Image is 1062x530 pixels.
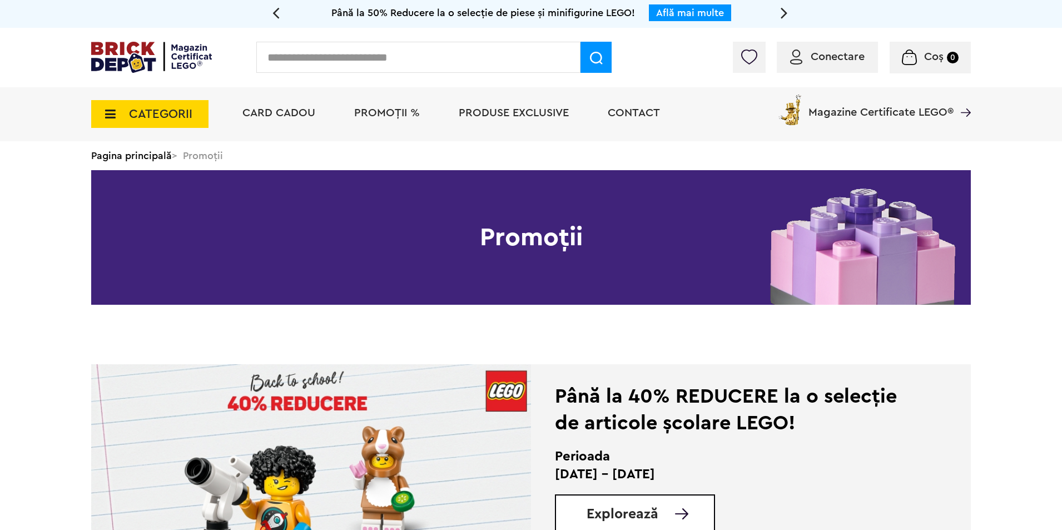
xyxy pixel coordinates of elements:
span: Explorează [587,507,658,521]
a: Explorează [587,507,714,521]
span: Coș [924,51,944,62]
a: Află mai multe [656,8,724,18]
a: Conectare [790,51,865,62]
h1: Promoții [91,170,971,305]
a: Pagina principală [91,151,172,161]
a: Magazine Certificate LEGO® [954,92,971,103]
div: Până la 40% REDUCERE la o selecție de articole școlare LEGO! [555,383,916,437]
span: CATEGORII [129,108,192,120]
a: Contact [608,107,660,118]
p: [DATE] - [DATE] [555,465,916,483]
a: Card Cadou [242,107,315,118]
small: 0 [947,52,959,63]
a: Produse exclusive [459,107,569,118]
span: Magazine Certificate LEGO® [808,92,954,118]
a: PROMOȚII % [354,107,420,118]
span: Conectare [811,51,865,62]
div: > Promoții [91,141,971,170]
h2: Perioada [555,448,916,465]
span: Până la 50% Reducere la o selecție de piese și minifigurine LEGO! [331,8,635,18]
